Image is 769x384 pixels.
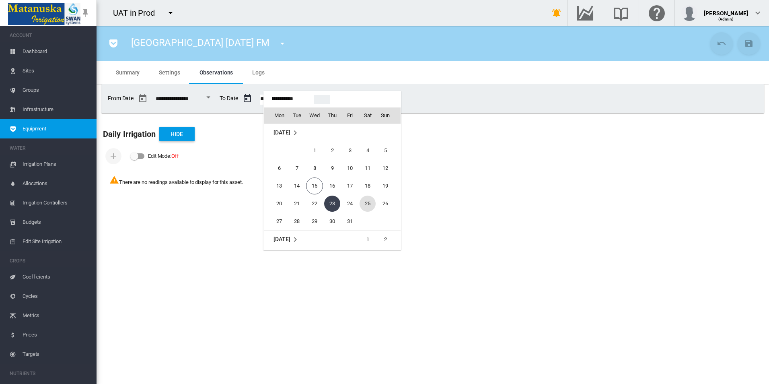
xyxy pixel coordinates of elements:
td: Monday October 27 2025 [264,213,288,231]
md-calendar: Calendar [264,107,401,250]
span: 24 [342,196,358,212]
td: Wednesday October 22 2025 [306,195,323,213]
th: Mon [264,107,288,124]
tr: Week 2 [264,159,401,177]
span: 28 [289,213,305,229]
span: 22 [306,196,323,212]
th: Sun [376,107,401,124]
span: 2 [324,142,340,159]
span: 8 [306,160,323,176]
td: Wednesday October 29 2025 [306,213,323,231]
td: Saturday October 18 2025 [359,177,376,195]
td: October 2025 [264,124,401,142]
td: Thursday October 30 2025 [323,213,341,231]
td: Tuesday October 7 2025 [288,159,306,177]
span: [DATE] [273,236,290,242]
td: Saturday November 1 2025 [359,230,376,248]
span: 9 [324,160,340,176]
td: Sunday October 26 2025 [376,195,401,213]
span: 10 [342,160,358,176]
td: Wednesday October 1 2025 [306,142,323,159]
td: Monday October 20 2025 [264,195,288,213]
tr: Week undefined [264,124,401,142]
span: 27 [271,213,287,229]
span: 7 [289,160,305,176]
span: 21 [289,196,305,212]
td: Sunday October 12 2025 [376,159,401,177]
td: Friday October 10 2025 [341,159,359,177]
td: November 2025 [264,230,323,248]
td: Friday October 3 2025 [341,142,359,159]
span: 12 [377,160,393,176]
span: 1 [306,142,323,159]
tr: Week 5 [264,213,401,231]
td: Monday October 6 2025 [264,159,288,177]
td: Saturday October 11 2025 [359,159,376,177]
td: Friday October 17 2025 [341,177,359,195]
span: 5 [377,142,393,159]
span: 4 [360,142,376,159]
span: 26 [377,196,393,212]
th: Thu [323,107,341,124]
td: Thursday October 16 2025 [323,177,341,195]
td: Sunday October 5 2025 [376,142,401,159]
td: Tuesday October 14 2025 [288,177,306,195]
span: 1 [360,231,376,248]
td: Thursday October 9 2025 [323,159,341,177]
td: Sunday November 2 2025 [376,230,401,248]
td: Tuesday October 21 2025 [288,195,306,213]
span: 20 [271,196,287,212]
span: 18 [360,178,376,194]
th: Fri [341,107,359,124]
span: 31 [342,213,358,229]
th: Sat [359,107,376,124]
span: 14 [289,178,305,194]
span: 19 [377,178,393,194]
td: Monday October 13 2025 [264,177,288,195]
tr: Week 3 [264,177,401,195]
span: 17 [342,178,358,194]
td: Thursday October 2 2025 [323,142,341,159]
td: Wednesday October 8 2025 [306,159,323,177]
span: 11 [360,160,376,176]
td: Sunday October 19 2025 [376,177,401,195]
td: Wednesday October 15 2025 [306,177,323,195]
span: 16 [324,178,340,194]
span: 15 [306,178,323,194]
span: 29 [306,213,323,229]
span: 23 [324,196,340,212]
th: Wed [306,107,323,124]
span: 25 [360,196,376,212]
tr: Week 1 [264,230,401,248]
td: Tuesday October 28 2025 [288,213,306,231]
span: 6 [271,160,287,176]
td: Saturday October 25 2025 [359,195,376,213]
td: Friday October 24 2025 [341,195,359,213]
th: Tue [288,107,306,124]
tr: Week 4 [264,195,401,213]
td: Saturday October 4 2025 [359,142,376,159]
td: Thursday October 23 2025 [323,195,341,213]
tr: Week 1 [264,142,401,159]
span: 2 [377,231,393,248]
span: [DATE] [273,129,290,136]
td: Friday October 31 2025 [341,213,359,231]
span: 13 [271,178,287,194]
span: 30 [324,213,340,229]
span: 3 [342,142,358,159]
